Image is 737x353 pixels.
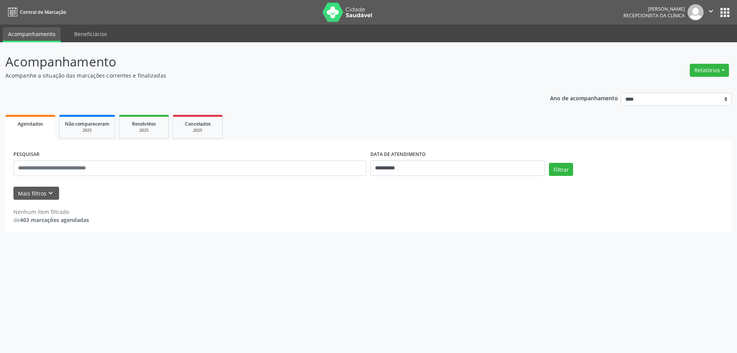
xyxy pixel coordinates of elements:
i: keyboard_arrow_down [46,189,55,197]
p: Ano de acompanhamento [550,93,618,103]
span: Agendados [18,121,43,127]
div: [PERSON_NAME] [623,6,685,12]
button: Filtrar [549,163,573,176]
span: Central de Marcação [20,9,66,15]
a: Acompanhamento [3,27,61,42]
strong: 403 marcações agendadas [20,216,89,224]
span: Não compareceram [65,121,109,127]
span: Resolvidos [132,121,156,127]
button: Mais filtroskeyboard_arrow_down [13,187,59,200]
div: 2025 [65,128,109,133]
p: Acompanhamento [5,52,514,71]
div: Nenhum item filtrado [13,208,89,216]
span: Cancelados [185,121,211,127]
button: apps [718,6,732,19]
img: img [687,4,704,20]
button: Relatórios [690,64,729,77]
label: PESQUISAR [13,149,40,161]
button:  [704,4,718,20]
p: Acompanhe a situação das marcações correntes e finalizadas [5,71,514,80]
a: Central de Marcação [5,6,66,18]
div: 2025 [125,128,163,133]
a: Beneficiários [69,27,112,41]
i:  [707,7,715,15]
div: 2025 [178,128,217,133]
span: Recepcionista da clínica [623,12,685,19]
div: de [13,216,89,224]
label: DATA DE ATENDIMENTO [370,149,426,161]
